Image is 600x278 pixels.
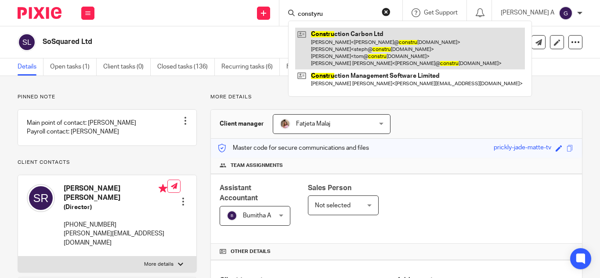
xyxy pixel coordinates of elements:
[286,58,306,76] a: Files
[280,119,290,129] img: MicrosoftTeams-image%20(5).png
[18,159,197,166] p: Client contacts
[18,7,61,19] img: Pixie
[559,6,573,20] img: svg%3E
[220,119,264,128] h3: Client manager
[220,184,258,202] span: Assistant Accountant
[64,184,167,203] h4: [PERSON_NAME] [PERSON_NAME]
[64,229,167,247] p: [PERSON_NAME][EMAIL_ADDRESS][DOMAIN_NAME]
[243,213,271,219] span: Bumitha A
[210,94,582,101] p: More details
[18,58,43,76] a: Details
[382,7,390,16] button: Clear
[50,58,97,76] a: Open tasks (1)
[27,184,55,212] img: svg%3E
[18,33,36,51] img: svg%3E
[157,58,215,76] a: Closed tasks (136)
[296,121,330,127] span: Fatjeta Malaj
[43,37,379,47] h2: SoSquared Ltd
[221,58,280,76] a: Recurring tasks (6)
[308,184,351,191] span: Sales Person
[424,10,458,16] span: Get Support
[159,184,167,193] i: Primary
[227,210,237,221] img: svg%3E
[501,8,554,17] p: [PERSON_NAME] A
[315,202,351,209] span: Not selected
[231,248,271,255] span: Other details
[64,220,167,229] p: [PHONE_NUMBER]
[18,94,197,101] p: Pinned note
[217,144,369,152] p: Master code for secure communications and files
[103,58,151,76] a: Client tasks (0)
[144,261,173,268] p: More details
[297,11,376,18] input: Search
[231,162,283,169] span: Team assignments
[494,143,551,153] div: prickly-jade-matte-tv
[64,203,167,212] h5: (Director)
